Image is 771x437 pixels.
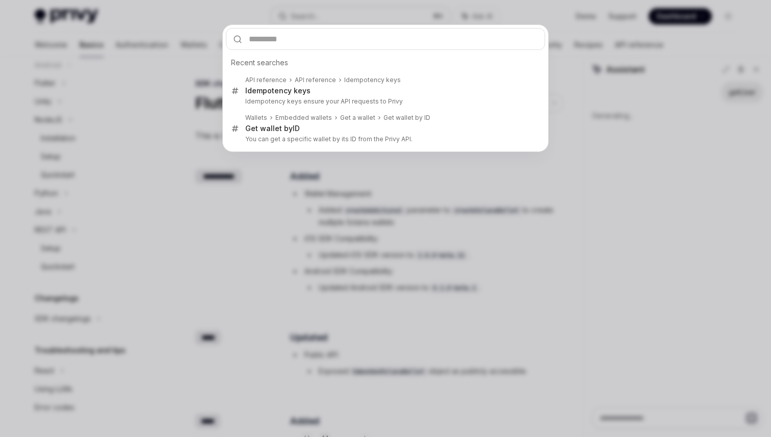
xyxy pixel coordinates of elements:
div: API reference [245,76,287,84]
div: Get wallet by ID [383,114,430,122]
p: Idempotency keys ensure your API requests to Privy [245,97,524,106]
div: Get a wallet [340,114,375,122]
span: Recent searches [231,58,288,68]
div: Embedded wallets [275,114,332,122]
div: API reference [295,76,336,84]
b: Id [245,86,252,95]
div: Get wallet by [245,124,300,133]
div: empotency keys [245,86,311,95]
div: Idempotency keys [344,76,401,84]
p: You can get a specific wallet by its ID from the Privy API. [245,135,524,143]
div: Wallets [245,114,267,122]
b: ID [293,124,300,133]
